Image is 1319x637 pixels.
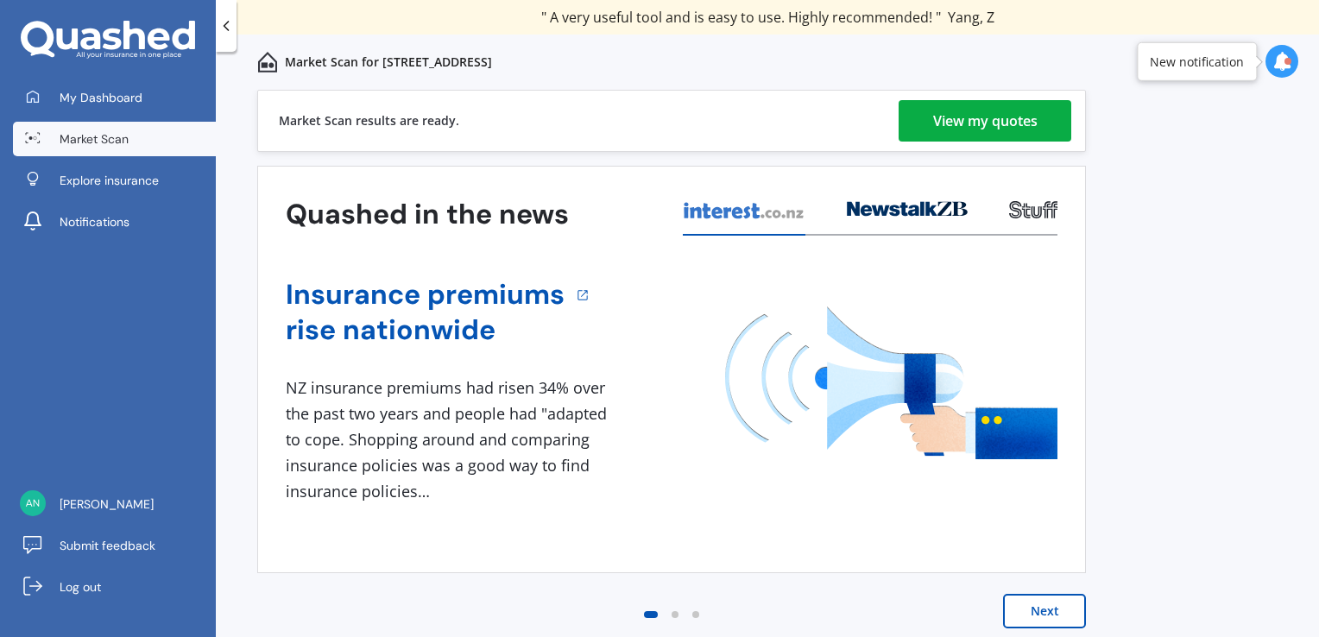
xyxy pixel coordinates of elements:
[13,528,216,563] a: Submit feedback
[725,306,1057,459] img: media image
[286,312,565,348] a: rise nationwide
[13,163,216,198] a: Explore insurance
[899,100,1071,142] a: View my quotes
[60,130,129,148] span: Market Scan
[60,213,129,230] span: Notifications
[60,537,155,554] span: Submit feedback
[20,490,46,516] img: 19c4579ecd8748e53b0e4169f9bc3f4c
[13,205,216,239] a: Notifications
[257,52,278,73] img: home-and-contents.b802091223b8502ef2dd.svg
[60,89,142,106] span: My Dashboard
[60,578,101,596] span: Log out
[1150,53,1244,70] div: New notification
[1003,594,1086,628] button: Next
[13,122,216,156] a: Market Scan
[933,100,1038,142] div: View my quotes
[13,570,216,604] a: Log out
[286,197,569,232] h3: Quashed in the news
[286,375,614,504] div: NZ insurance premiums had risen 34% over the past two years and people had "adapted to cope. Shop...
[13,487,216,521] a: [PERSON_NAME]
[13,80,216,115] a: My Dashboard
[60,172,159,189] span: Explore insurance
[279,91,459,151] div: Market Scan results are ready.
[285,54,492,71] p: Market Scan for [STREET_ADDRESS]
[60,495,154,513] span: [PERSON_NAME]
[286,277,565,312] a: Insurance premiums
